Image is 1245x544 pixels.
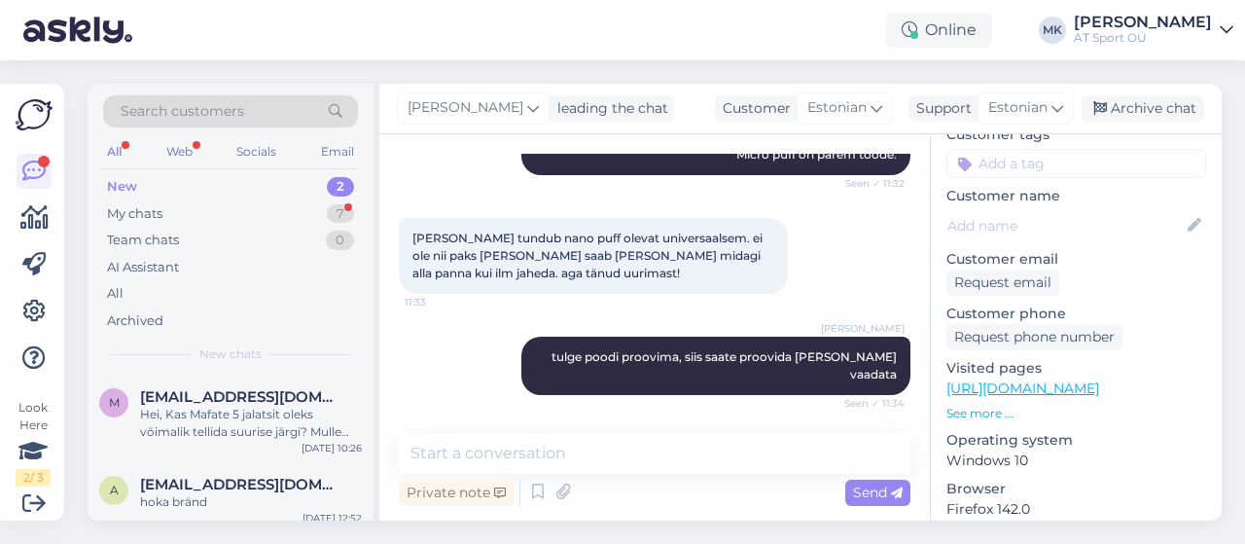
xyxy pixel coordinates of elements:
p: Customer tags [946,125,1206,145]
div: MK [1039,17,1066,44]
span: artur.gerassimov13@gmail.com [140,476,342,493]
div: [DATE] 12:52 [302,511,362,526]
p: Customer phone [946,304,1206,324]
div: 0 [326,231,354,250]
p: Customer name [946,186,1206,206]
div: Online [886,13,992,48]
span: Send [853,484,903,501]
div: All [107,284,124,304]
div: All [103,139,125,164]
span: [PERSON_NAME] [408,97,523,119]
p: See more ... [946,405,1206,422]
p: Visited pages [946,358,1206,379]
div: Archive chat [1082,95,1204,122]
span: a [110,483,119,497]
div: Customer [715,98,791,119]
div: 7 [327,204,354,224]
div: 2 / 3 [16,469,51,487]
div: leading the chat [550,98,668,119]
div: Look Here [16,399,51,487]
a: [PERSON_NAME]AT Sport OÜ [1074,15,1233,46]
div: Request phone number [946,324,1122,350]
input: Add name [947,215,1184,236]
span: New chats [199,345,262,363]
div: Support [908,98,972,119]
div: Private note [399,480,514,506]
span: Search customers [121,101,244,122]
div: Archived [107,311,163,331]
span: Seen ✓ 11:34 [832,396,905,411]
span: [PERSON_NAME] tundub nano puff olevat universaalsem. ei ole nii paks [PERSON_NAME] saab [PERSON_N... [412,231,765,280]
a: [URL][DOMAIN_NAME] [946,380,1099,397]
span: [PERSON_NAME] [821,321,905,336]
p: Operating system [946,430,1206,451]
div: Team chats [107,231,179,250]
div: Web [162,139,196,164]
p: Customer email [946,249,1206,270]
span: tulge poodi proovima, siis saate proovida [PERSON_NAME] vaadata [551,349,900,381]
span: 11:33 [405,295,478,309]
div: 2 [327,177,354,197]
span: Seen ✓ 11:32 [832,176,905,191]
div: AT Sport OÜ [1074,30,1212,46]
span: martin390@gmail.com [140,388,342,406]
p: Windows 10 [946,451,1206,471]
div: Hei, Kas Mafate 5 jalatsit oleks võimalik tellida suurise järgi? Mulle sobib 46 2/3 kuid hetkel o... [140,406,362,441]
span: m [109,395,120,410]
p: Browser [946,479,1206,499]
span: Estonian [988,97,1048,119]
div: [PERSON_NAME] [1074,15,1212,30]
span: Estonian [807,97,867,119]
div: New [107,177,137,197]
input: Add a tag [946,149,1206,178]
div: AI Assistant [107,258,179,277]
img: Askly Logo [16,99,53,130]
div: hoka bränd [140,493,362,511]
div: Socials [232,139,280,164]
div: Email [317,139,358,164]
div: Request email [946,270,1059,296]
div: [DATE] 10:26 [302,441,362,455]
div: My chats [107,204,162,224]
p: Firefox 142.0 [946,499,1206,520]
